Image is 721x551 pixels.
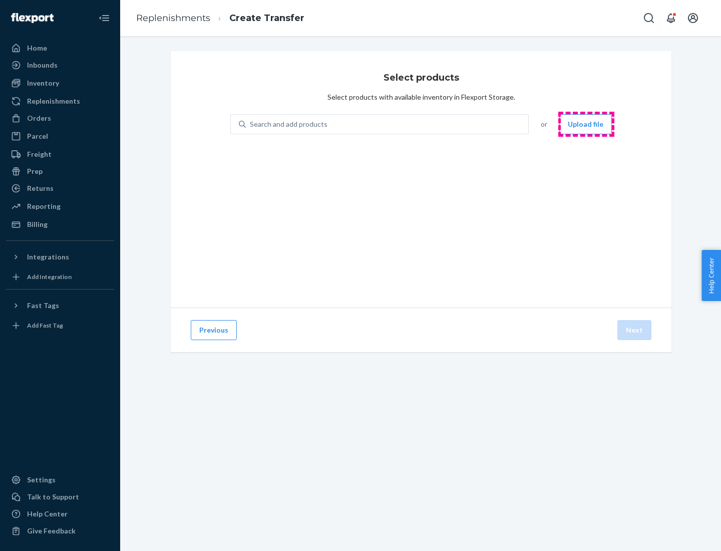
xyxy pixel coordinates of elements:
button: Open notifications [661,8,681,28]
div: Add Integration [27,272,72,281]
h3: Select products [384,71,459,84]
div: Add Fast Tag [27,321,63,330]
div: Replenishments [27,96,80,106]
div: Settings [27,475,56,485]
a: Home [6,40,114,56]
button: Give Feedback [6,523,114,539]
div: Billing [27,219,48,229]
div: Inbounds [27,60,58,70]
button: Fast Tags [6,298,114,314]
button: Previous [191,320,237,340]
button: Next [617,320,651,340]
a: Parcel [6,128,114,144]
button: Help Center [701,250,721,301]
a: Settings [6,472,114,488]
div: Talk to Support [27,492,79,502]
button: Open account menu [683,8,703,28]
button: Open Search Box [639,8,659,28]
a: Freight [6,146,114,162]
a: Reporting [6,198,114,214]
button: Close Navigation [94,8,114,28]
a: Replenishments [6,93,114,109]
a: Replenishments [136,13,210,24]
div: Reporting [27,201,61,211]
a: Add Integration [6,269,114,285]
a: Help Center [6,506,114,522]
div: Fast Tags [27,301,59,311]
a: Create Transfer [229,13,304,24]
div: Freight [27,149,52,159]
div: Inventory [27,78,59,88]
button: Integrations [6,249,114,265]
span: or [541,119,547,129]
div: Help Center [27,509,68,519]
img: Flexport logo [11,13,54,23]
a: Add Fast Tag [6,318,114,334]
div: Prep [27,166,43,176]
div: Search and add products [250,119,327,129]
div: Orders [27,113,51,123]
div: Integrations [27,252,69,262]
div: Give Feedback [27,526,76,536]
ol: breadcrumbs [128,4,312,33]
a: Orders [6,110,114,126]
a: Prep [6,163,114,179]
button: Upload file [559,114,612,134]
div: Home [27,43,47,53]
div: Parcel [27,131,48,141]
div: Select products with available inventory in Flexport Storage. [327,92,515,102]
a: Inventory [6,75,114,91]
div: Returns [27,183,54,193]
a: Returns [6,180,114,196]
a: Billing [6,216,114,232]
a: Inbounds [6,57,114,73]
a: Talk to Support [6,489,114,505]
